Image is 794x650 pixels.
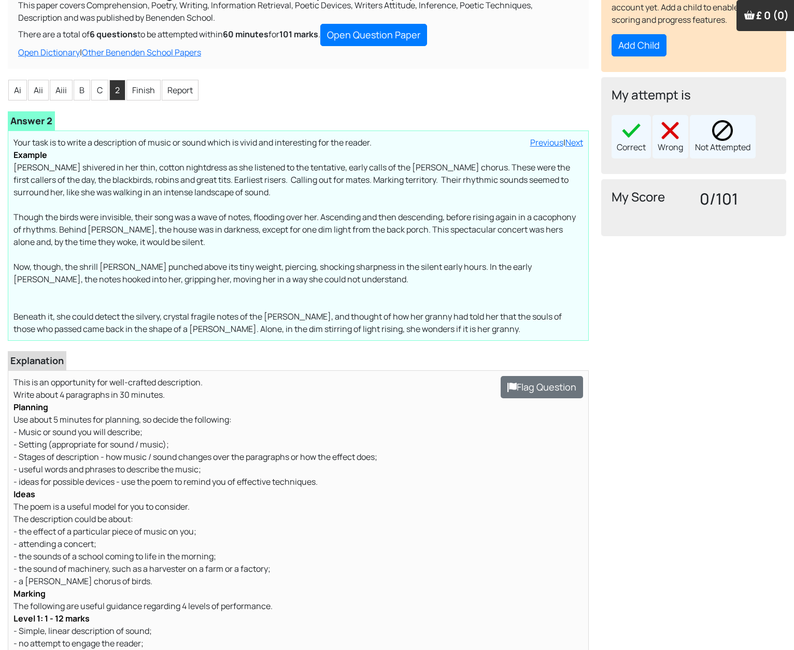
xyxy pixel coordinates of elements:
[690,115,756,158] div: Not Attempted
[82,47,201,58] a: Other Benenden School Papers
[28,80,49,100] li: Aii
[109,80,125,100] li: 2
[13,401,48,413] b: Planning
[712,120,733,141] img: block.png
[660,120,680,141] img: cross40x40.png
[74,80,90,100] li: B
[50,80,73,100] li: Aiii
[612,34,667,56] button: Add Child
[10,114,52,127] b: Answer 2
[18,46,578,59] div: |
[10,354,64,367] b: Explanation
[565,137,583,148] a: Next
[700,190,776,208] h3: 0/101
[530,137,563,148] a: Previous
[13,613,90,624] b: Level 1: 1 - 12 marks
[756,8,789,22] span: £ 0 (0)
[8,80,27,100] li: Ai
[530,136,583,149] div: |
[279,28,318,40] b: 101 marks
[621,120,642,141] img: right40x40.png
[612,115,651,158] div: Correct
[162,80,198,100] li: Report
[13,488,35,500] b: Ideas
[744,10,755,20] img: Your items in the shopping basket
[612,88,776,103] h4: My attempt is
[90,28,137,40] b: 6 questions
[223,28,268,40] b: 60 minutes
[13,588,46,599] b: Marking
[13,136,583,335] p: Your task is to write a description of music or sound which is vivid and interesting for the read...
[18,47,80,58] a: Open Dictionary
[320,24,427,46] a: Open Question Paper
[126,80,161,100] li: Finish
[653,115,688,158] div: Wrong
[501,376,583,398] button: Flag Question
[612,190,688,205] h4: My Score
[91,80,108,100] li: C
[13,149,47,161] b: Example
